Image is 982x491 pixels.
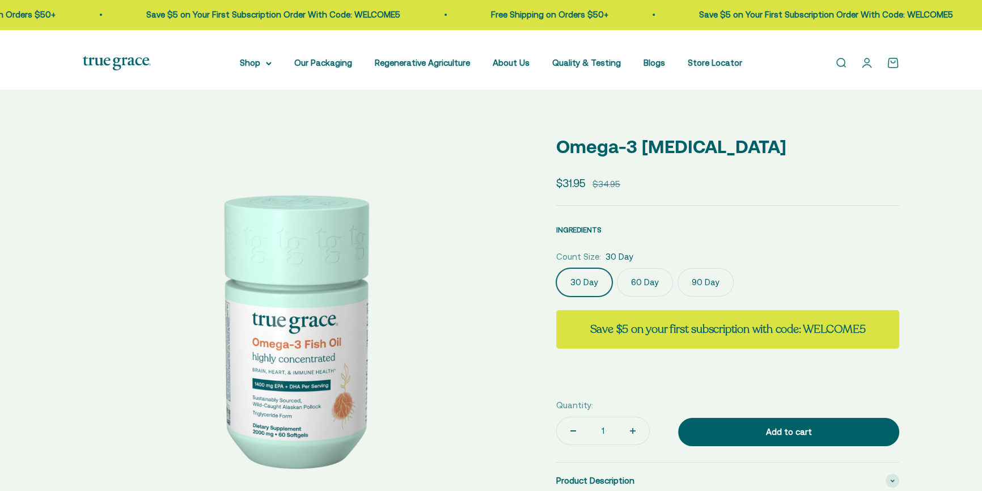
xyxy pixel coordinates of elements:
[556,223,602,236] button: INGREDIENTS
[678,418,899,446] button: Add to cart
[556,132,899,161] p: Omega-3 [MEDICAL_DATA]
[556,399,593,412] label: Quantity:
[590,321,865,337] strong: Save $5 on your first subscription with code: WELCOME5
[556,250,601,264] legend: Count Size:
[699,8,953,22] p: Save $5 on Your First Subscription Order With Code: WELCOME5
[552,58,621,67] a: Quality & Testing
[556,175,586,192] sale-price: $31.95
[556,474,634,488] span: Product Description
[606,250,633,264] span: 30 Day
[556,226,602,234] span: INGREDIENTS
[592,177,620,191] compare-at-price: $34.95
[294,58,352,67] a: Our Packaging
[688,58,742,67] a: Store Locator
[491,10,608,19] a: Free Shipping on Orders $50+
[375,58,470,67] a: Regenerative Agriculture
[146,8,400,22] p: Save $5 on Your First Subscription Order With Code: WELCOME5
[240,56,272,70] summary: Shop
[557,417,590,445] button: Decrease quantity
[701,425,877,439] div: Add to cart
[616,417,649,445] button: Increase quantity
[493,58,530,67] a: About Us
[644,58,665,67] a: Blogs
